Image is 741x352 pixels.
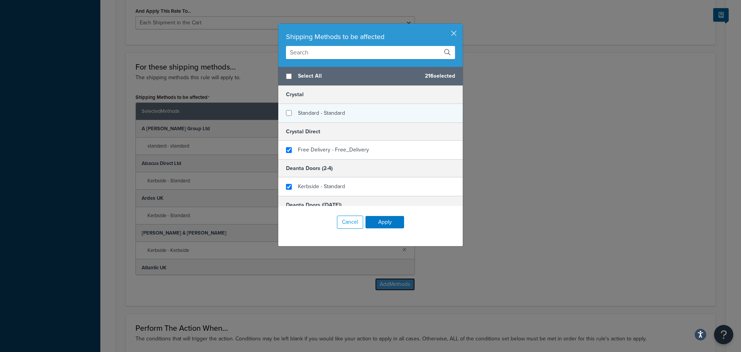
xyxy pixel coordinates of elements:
[337,216,363,229] button: Cancel
[278,196,463,214] h5: Deanta Doors ([DATE])
[365,216,404,228] button: Apply
[298,182,345,190] span: Kerbside - Standard
[286,46,455,59] input: Search
[278,85,463,104] h5: Crystal
[278,67,463,86] div: 216 selected
[298,146,369,154] span: Free Delivery - Free_Delivery
[278,159,463,177] h5: Deanta Doors (2-4)
[298,109,345,117] span: Standard - Standard
[286,31,455,42] div: Shipping Methods to be affected
[278,122,463,141] h5: Crystal Direct
[298,71,419,82] span: Select All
